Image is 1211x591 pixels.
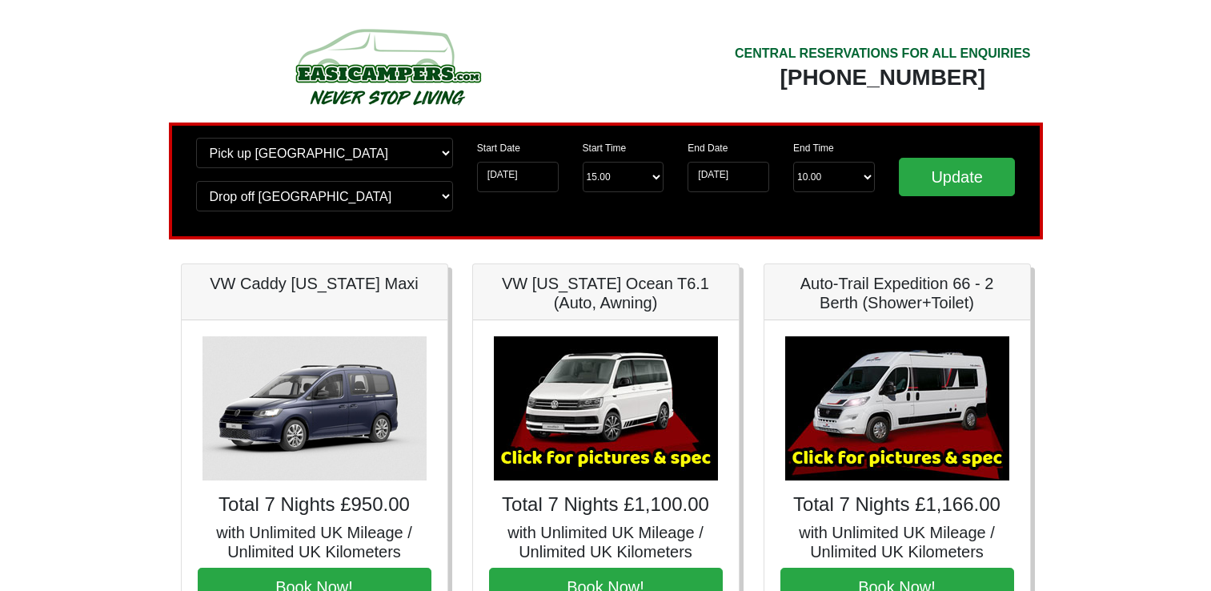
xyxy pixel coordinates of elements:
h5: with Unlimited UK Mileage / Unlimited UK Kilometers [489,523,723,561]
h5: Auto-Trail Expedition 66 - 2 Berth (Shower+Toilet) [780,274,1014,312]
h5: with Unlimited UK Mileage / Unlimited UK Kilometers [780,523,1014,561]
img: campers-checkout-logo.png [235,22,539,111]
img: VW California Ocean T6.1 (Auto, Awning) [494,336,718,480]
div: CENTRAL RESERVATIONS FOR ALL ENQUIRIES [735,44,1031,63]
input: Update [899,158,1016,196]
div: [PHONE_NUMBER] [735,63,1031,92]
h5: VW [US_STATE] Ocean T6.1 (Auto, Awning) [489,274,723,312]
img: Auto-Trail Expedition 66 - 2 Berth (Shower+Toilet) [785,336,1009,480]
h5: with Unlimited UK Mileage / Unlimited UK Kilometers [198,523,431,561]
h4: Total 7 Nights £1,100.00 [489,493,723,517]
h4: Total 7 Nights £1,166.00 [780,493,1014,517]
input: Return Date [688,162,769,192]
input: Start Date [477,162,559,192]
h4: Total 7 Nights £950.00 [198,493,431,517]
h5: VW Caddy [US_STATE] Maxi [198,274,431,293]
label: Start Time [583,141,627,155]
label: End Date [688,141,728,155]
img: VW Caddy California Maxi [203,336,427,480]
label: End Time [793,141,834,155]
label: Start Date [477,141,520,155]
